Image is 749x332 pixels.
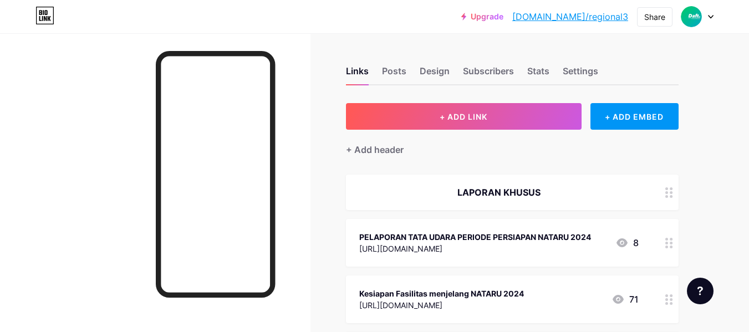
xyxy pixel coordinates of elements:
div: 8 [615,236,639,249]
div: [URL][DOMAIN_NAME] [359,299,524,311]
a: [DOMAIN_NAME]/regional3 [512,10,628,23]
div: Kesiapan Fasilitas menjelang NATARU 2024 [359,288,524,299]
span: + ADD LINK [440,112,487,121]
div: + ADD EMBED [590,103,679,130]
div: PELAPORAN TATA UDARA PERIODE PERSIAPAN NATARU 2024 [359,231,591,243]
div: Posts [382,64,406,84]
div: Design [420,64,450,84]
div: Stats [527,64,549,84]
div: Subscribers [463,64,514,84]
div: Share [644,11,665,23]
div: Settings [563,64,598,84]
div: [URL][DOMAIN_NAME] [359,243,591,254]
div: LAPORAN KHUSUS [359,186,639,199]
div: Links [346,64,369,84]
div: + Add header [346,143,404,156]
img: regional3 [681,6,702,27]
button: + ADD LINK [346,103,582,130]
a: Upgrade [461,12,503,21]
div: 71 [612,293,639,306]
